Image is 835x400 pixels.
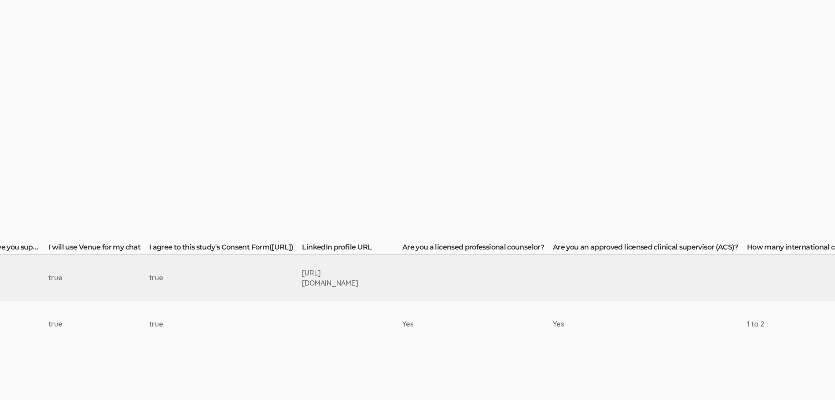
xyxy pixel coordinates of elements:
[149,273,269,283] div: true
[791,358,835,400] iframe: Chat Widget
[48,242,149,255] th: I will use Venue for my chat
[48,273,116,283] div: true
[149,319,269,329] div: true
[302,268,369,288] div: [URL][DOMAIN_NAME]
[402,242,553,255] th: Are you a licensed professional counselor?
[302,242,402,255] th: LinkedIn profile URL
[553,319,714,329] div: Yes
[48,319,116,329] div: true
[402,319,520,329] div: Yes
[149,242,302,255] th: I agree to this study's Consent Form([URL])
[553,242,747,255] th: Are you an approved licensed clinical supervisor (ACS)?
